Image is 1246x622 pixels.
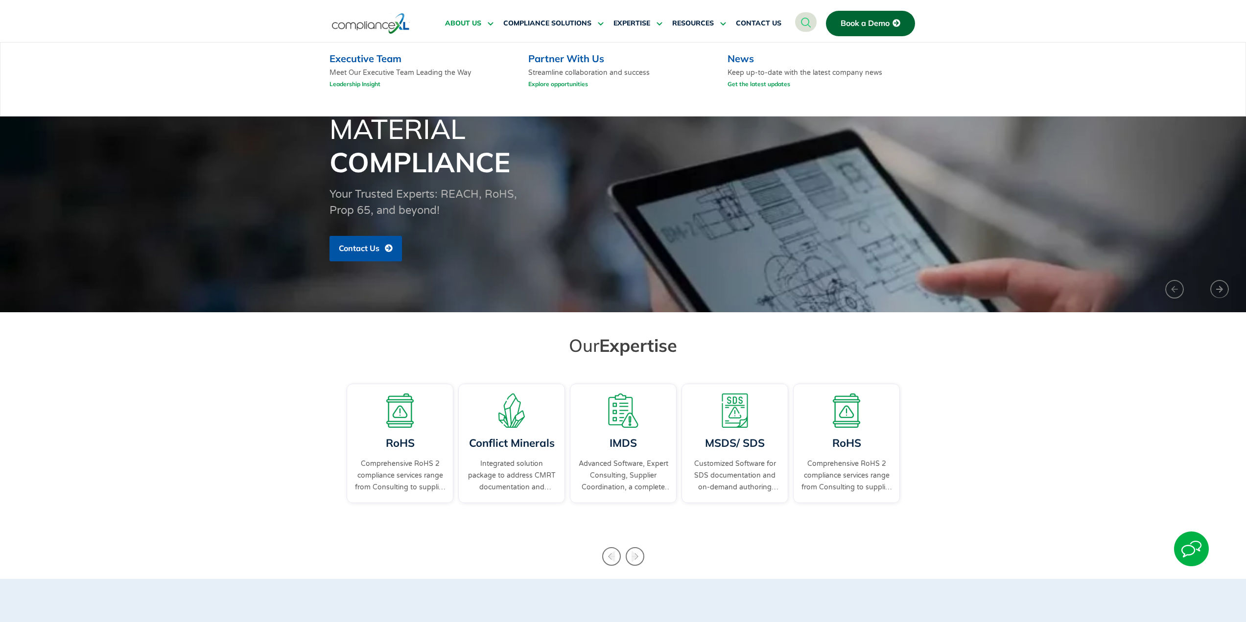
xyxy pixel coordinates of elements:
[578,458,669,493] a: Advanced Software, Expert Consulting, Supplier Coordination, a complete IMDS solution.
[528,52,604,65] a: Partner With Us
[528,68,650,93] p: Streamline collaboration and success
[602,547,621,566] div: Previous slide
[718,393,752,428] img: A warning board with SDS displaying
[329,236,402,261] a: Contact Us
[354,458,446,493] a: Comprehensive RoHS 2 compliance services range from Consulting to supplier engagement...
[626,547,644,566] div: Next slide
[385,436,414,450] a: RoHS
[599,334,677,356] span: Expertise
[503,12,604,35] a: COMPLIANCE SOLUTIONS
[613,19,650,28] span: EXPERTISE
[466,458,557,493] a: Integrated solution package to address CMRT documentation and supplier engagement.
[329,78,380,90] a: Leadership Insight
[826,11,915,36] a: Book a Demo
[329,188,517,217] span: Your Trusted Experts: REACH, RoHS, Prop 65, and beyond!
[679,381,791,525] div: 4 / 4
[705,436,765,450] a: MSDS/ SDS
[736,19,781,28] span: CONTACT US
[344,381,902,525] div: Carousel | Horizontal scrolling: Arrow Left & Right
[339,244,379,253] span: Contact Us
[728,78,790,90] a: Get the latest updates
[349,334,897,356] h2: Our
[344,381,456,525] div: 1 / 4
[383,393,417,428] img: A board with a warning sign
[728,68,913,93] p: Keep up-to-date with the latest company news
[795,12,817,32] a: navsearch-button
[445,19,481,28] span: ABOUT US
[329,145,510,179] span: Compliance
[613,12,662,35] a: EXPERTISE
[689,458,780,493] a: Customized Software for SDS documentation and on-demand authoring services
[841,19,890,28] span: Book a Demo
[801,458,892,493] a: Comprehensive RoHS 2 compliance services range from Consulting to supplier engagement...
[606,393,640,428] img: A list board with a warning
[672,12,726,35] a: RESOURCES
[1174,531,1209,566] img: Start Chat
[736,12,781,35] a: CONTACT US
[456,381,567,525] div: 2 / 4
[469,436,554,450] a: Conflict Minerals
[832,436,861,450] a: RoHS
[528,78,588,90] a: Explore opportunities
[610,436,637,450] a: IMDS
[329,52,401,65] a: Executive Team
[672,19,714,28] span: RESOURCES
[445,12,494,35] a: ABOUT US
[329,112,917,179] h1: Material
[728,52,754,65] a: News
[494,393,529,428] img: A representation of minerals
[567,381,679,525] div: 3 / 4
[329,68,515,93] p: Meet Our Executive Team Leading the Way
[791,381,902,525] div: 1 / 4
[829,393,864,428] img: A board with a warning sign
[332,12,410,35] img: logo-one.svg
[503,19,591,28] span: COMPLIANCE SOLUTIONS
